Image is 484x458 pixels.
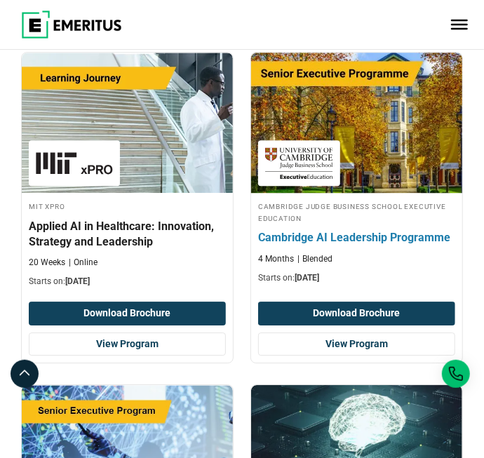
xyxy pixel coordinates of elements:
a: View Program [29,332,226,356]
p: Starts on: [29,276,226,288]
h4: MIT xPRO [29,200,226,212]
h4: Applied AI in Healthcare: Innovation, Strategy and Leadership [29,219,226,250]
img: MIT xPRO [36,147,113,179]
h4: Cambridge AI Leadership Programme [258,230,455,245]
img: Cambridge AI Leadership Programme | Online AI and Machine Learning Course [241,46,473,200]
button: Download Brochure [258,302,455,325]
button: Toggle Menu [451,20,468,29]
p: Starts on: [258,272,455,284]
p: 20 Weeks [29,257,65,269]
img: Cambridge Judge Business School Executive Education [265,147,333,179]
button: Download Brochure [29,302,226,325]
p: Blended [297,253,332,265]
img: Applied AI in Healthcare: Innovation, Strategy and Leadership | Online AI and Machine Learning Co... [22,53,233,193]
span: [DATE] [295,273,319,283]
h4: Cambridge Judge Business School Executive Education [258,200,455,224]
a: AI and Machine Learning Course by MIT xPRO - September 18, 2025 MIT xPRO MIT xPRO Applied AI in H... [22,53,233,295]
span: [DATE] [65,276,90,286]
a: AI and Machine Learning Course by Cambridge Judge Business School Executive Education - September... [251,53,462,291]
p: 4 Months [258,253,294,265]
p: Online [69,257,98,269]
a: View Program [258,332,455,356]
